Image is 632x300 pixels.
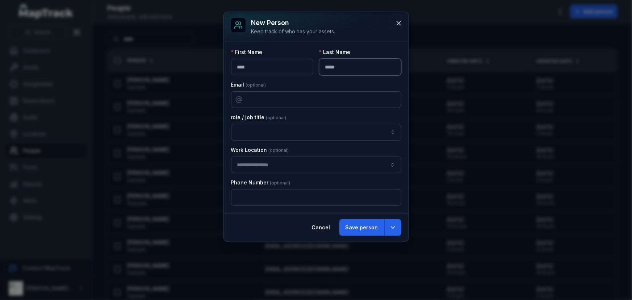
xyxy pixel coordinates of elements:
label: Work Location [231,146,289,154]
div: Keep track of who has your assets. [251,28,335,35]
button: Cancel [306,219,336,236]
label: First Name [231,49,263,56]
label: Last Name [319,49,351,56]
label: role / job title [231,114,286,121]
label: Email [231,81,266,88]
input: person-add:cf[9d0596ec-b45f-4a56-8562-a618bb02ca7a]-label [231,124,401,141]
button: Save person [339,219,384,236]
h3: New person [251,18,335,28]
label: Phone Number [231,179,290,186]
